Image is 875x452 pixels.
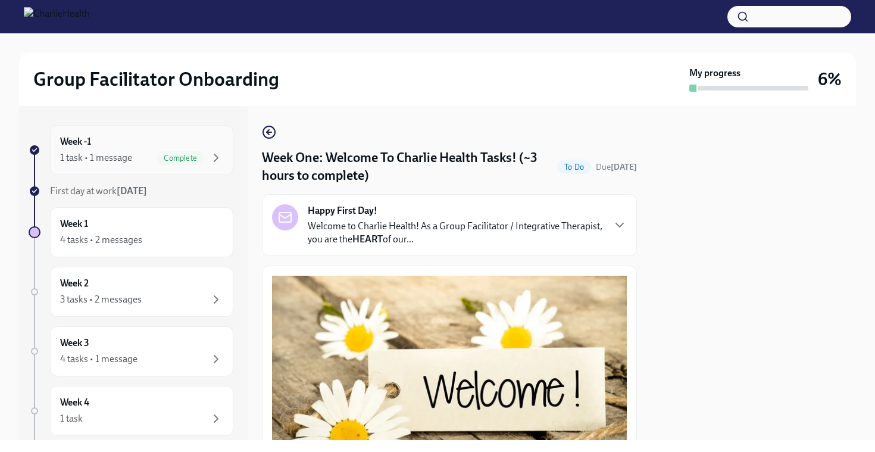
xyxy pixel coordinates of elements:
[29,386,233,436] a: Week 41 task
[689,67,740,80] strong: My progress
[60,396,89,409] h6: Week 4
[596,161,637,173] span: August 18th, 2025 10:00
[60,277,89,290] h6: Week 2
[262,149,552,185] h4: Week One: Welcome To Charlie Health Tasks! (~3 hours to complete)
[50,185,147,197] span: First day at work
[24,7,90,26] img: CharlieHealth
[60,151,132,164] div: 1 task • 1 message
[308,220,603,246] p: Welcome to Charlie Health! As a Group Facilitator / Integrative Therapist, you are the of our...
[611,162,637,172] strong: [DATE]
[60,135,91,148] h6: Week -1
[308,204,377,217] strong: Happy First Day!
[596,162,637,172] span: Due
[352,233,383,245] strong: HEART
[29,326,233,376] a: Week 34 tasks • 1 message
[60,217,88,230] h6: Week 1
[60,412,83,425] div: 1 task
[60,353,137,366] div: 4 tasks • 1 message
[29,207,233,257] a: Week 14 tasks • 2 messages
[33,67,279,91] h2: Group Facilitator Onboarding
[60,336,89,350] h6: Week 3
[60,233,142,247] div: 4 tasks • 2 messages
[157,154,204,163] span: Complete
[29,185,233,198] a: First day at work[DATE]
[29,267,233,317] a: Week 23 tasks • 2 messages
[818,68,842,90] h3: 6%
[29,125,233,175] a: Week -11 task • 1 messageComplete
[557,163,591,172] span: To Do
[117,185,147,197] strong: [DATE]
[60,293,142,306] div: 3 tasks • 2 messages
